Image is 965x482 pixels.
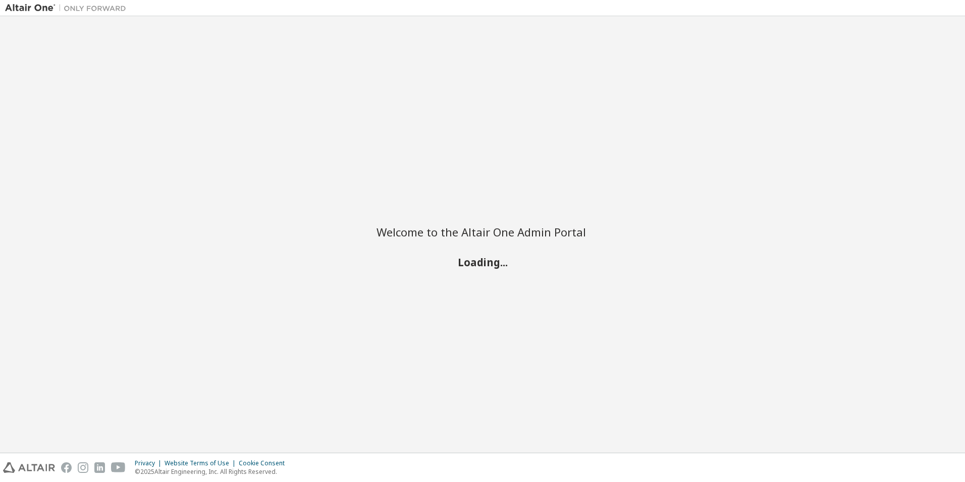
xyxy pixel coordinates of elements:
[94,462,105,473] img: linkedin.svg
[78,462,88,473] img: instagram.svg
[135,459,165,467] div: Privacy
[3,462,55,473] img: altair_logo.svg
[5,3,131,13] img: Altair One
[377,256,588,269] h2: Loading...
[239,459,291,467] div: Cookie Consent
[61,462,72,473] img: facebook.svg
[377,225,588,239] h2: Welcome to the Altair One Admin Portal
[165,459,239,467] div: Website Terms of Use
[135,467,291,476] p: © 2025 Altair Engineering, Inc. All Rights Reserved.
[111,462,126,473] img: youtube.svg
